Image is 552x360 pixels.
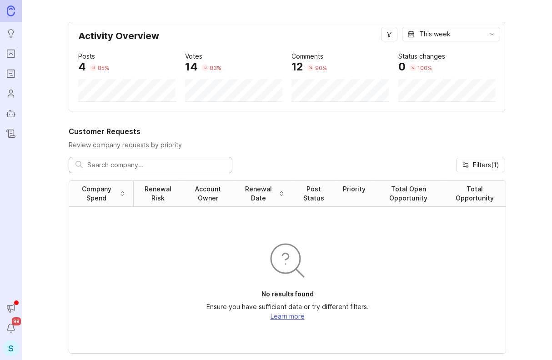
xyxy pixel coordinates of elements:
[3,85,19,102] a: Users
[398,61,406,72] div: 0
[69,140,505,150] p: Review company requests by priority
[417,64,432,72] div: 100 %
[451,185,498,203] div: Total Opportunity
[12,317,21,325] span: 99
[266,239,309,282] img: svg+xml;base64,PHN2ZyB3aWR0aD0iOTYiIGhlaWdodD0iOTYiIGZpbGw9Im5vbmUiIHhtbG5zPSJodHRwOi8vd3d3LnczLm...
[456,158,505,172] button: Filters(1)
[3,45,19,62] a: Portal
[190,185,226,203] div: Account Owner
[185,61,198,72] div: 14
[98,64,109,72] div: 85 %
[185,51,202,61] div: Votes
[87,160,226,170] input: Search company...
[271,312,305,320] a: Learn more
[241,185,276,203] div: Renewal Date
[291,61,303,72] div: 12
[3,65,19,82] a: Roadmaps
[3,125,19,142] a: Changelog
[3,320,19,336] button: Notifications
[299,185,328,203] div: Post Status
[261,290,314,299] p: No results found
[3,105,19,122] a: Autopilot
[343,185,366,194] div: Priority
[3,25,19,42] a: Ideas
[380,185,437,203] div: Total Open Opportunity
[315,64,327,72] div: 90 %
[210,64,221,72] div: 83 %
[398,51,445,61] div: Status changes
[3,340,19,356] button: S
[473,160,499,170] span: Filters
[76,185,117,203] div: Company Spend
[7,5,15,16] img: Canny Home
[3,300,19,316] button: Announcements
[78,31,496,48] div: Activity Overview
[485,30,500,38] svg: toggle icon
[78,51,95,61] div: Posts
[419,29,451,39] div: This week
[291,51,323,61] div: Comments
[206,302,369,311] p: Ensure you have sufficient data or try different filters.
[78,61,86,72] div: 4
[141,185,175,203] div: Renewal Risk
[491,161,499,169] span: ( 1 )
[69,126,505,137] h2: Customer Requests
